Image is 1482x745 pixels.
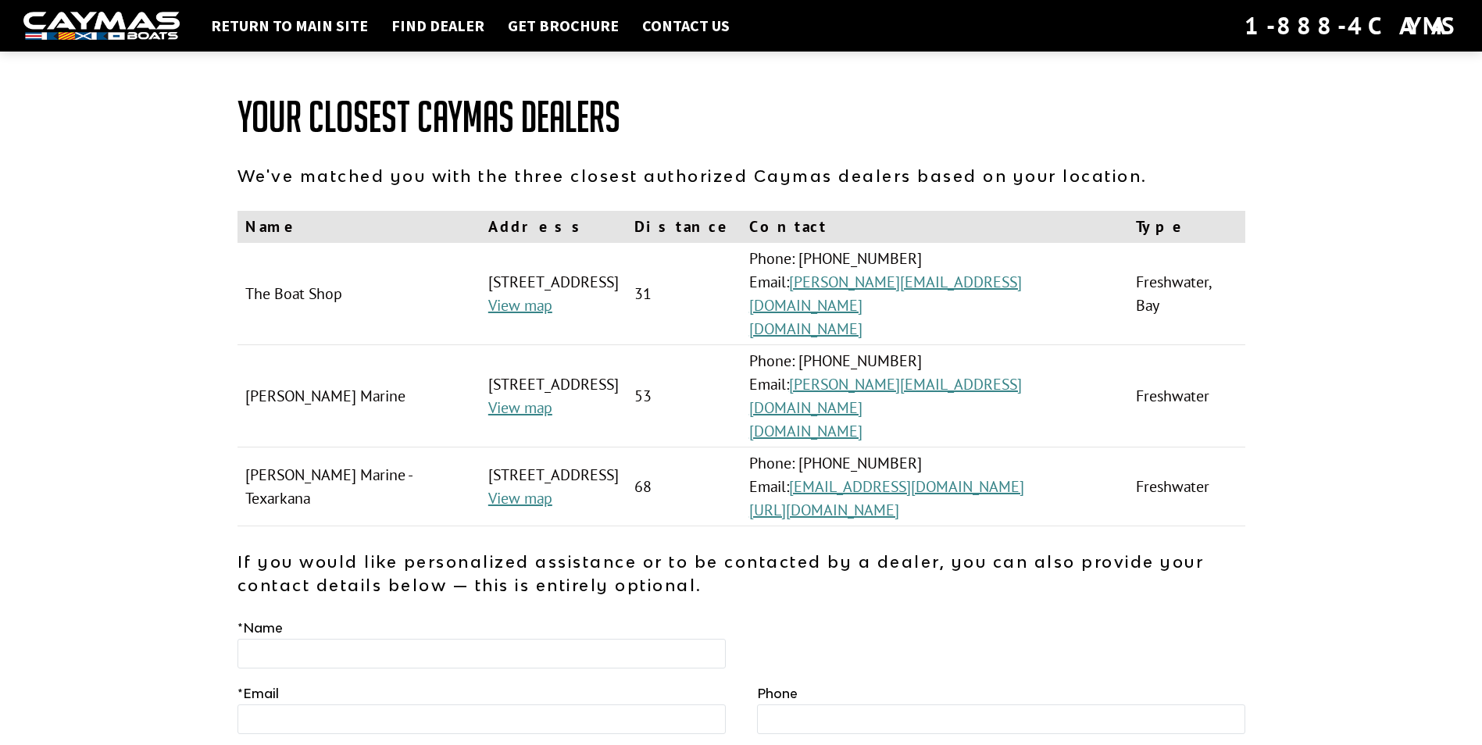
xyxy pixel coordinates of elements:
td: [STREET_ADDRESS] [480,243,627,345]
td: Freshwater [1128,447,1245,526]
label: Name [237,618,283,637]
h1: Your Closest Caymas Dealers [237,94,1245,141]
th: Contact [741,211,1129,243]
label: Phone [757,684,798,703]
a: Contact Us [634,16,737,36]
a: Get Brochure [500,16,627,36]
td: 31 [627,243,741,345]
th: Address [480,211,627,243]
label: Email [237,684,279,703]
td: Phone: [PHONE_NUMBER] Email: [741,447,1129,526]
a: [PERSON_NAME][EMAIL_ADDRESS][DOMAIN_NAME] [749,272,1022,315]
a: [DOMAIN_NAME] [749,319,862,339]
th: Type [1128,211,1245,243]
td: Freshwater [1128,345,1245,447]
div: 1-888-4CAYMAS [1245,9,1459,43]
a: View map [488,295,552,315]
td: The Boat Shop [237,243,480,345]
a: [PERSON_NAME][EMAIL_ADDRESS][DOMAIN_NAME] [749,374,1022,418]
td: Phone: [PHONE_NUMBER] Email: [741,345,1129,447]
th: Name [237,211,480,243]
p: We've matched you with the three closest authorized Caymas dealers based on your location. [237,164,1245,187]
td: [STREET_ADDRESS] [480,447,627,526]
a: Return to main site [203,16,376,36]
a: View map [488,397,552,418]
td: Phone: [PHONE_NUMBER] Email: [741,243,1129,345]
td: 53 [627,345,741,447]
a: [EMAIL_ADDRESS][DOMAIN_NAME] [789,476,1024,497]
a: [URL][DOMAIN_NAME] [749,500,899,520]
a: View map [488,488,552,508]
td: 68 [627,447,741,526]
img: white-logo-c9c8dbefe5ff5ceceb0f0178aa75bf4bb51f6bca0971e226c86eb53dfe498488.png [23,12,180,41]
td: [PERSON_NAME] Marine - Texarkana [237,447,480,526]
td: [PERSON_NAME] Marine [237,345,480,447]
td: Freshwater, Bay [1128,243,1245,345]
a: [DOMAIN_NAME] [749,421,862,441]
a: Find Dealer [384,16,492,36]
th: Distance [627,211,741,243]
td: [STREET_ADDRESS] [480,345,627,447]
p: If you would like personalized assistance or to be contacted by a dealer, you can also provide yo... [237,550,1245,597]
